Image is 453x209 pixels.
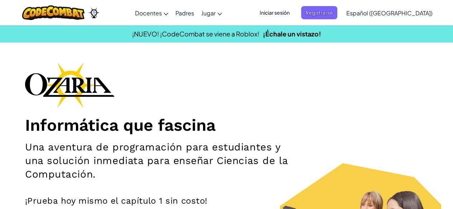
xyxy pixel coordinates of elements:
[25,115,428,135] h1: Informática que fascina
[346,9,433,17] span: Español ([GEOGRAPHIC_DATA])
[301,6,337,19] button: Registrarse
[25,62,115,108] img: Ozaria branding logo
[343,3,436,23] a: Español ([GEOGRAPHIC_DATA])
[25,195,428,206] p: ¡Prueba hoy mismo el capítulo 1 sin costo!
[172,3,198,23] a: Padres
[263,30,321,38] a: ¡Échale un vistazo!
[22,5,85,20] img: CodeCombat logo
[201,9,216,17] span: Jugar
[88,8,100,18] img: Ozaria
[255,6,294,19] button: Iniciar sesión
[131,3,172,23] a: Docentes
[198,3,226,23] a: Jugar
[135,9,162,17] span: Docentes
[25,140,295,181] h2: Una aventura de programación para estudiantes y una solución inmediata para enseñar Ciencias de l...
[132,30,259,38] span: ¡NUEVO! ¡CodeCombat se viene a Roblox!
